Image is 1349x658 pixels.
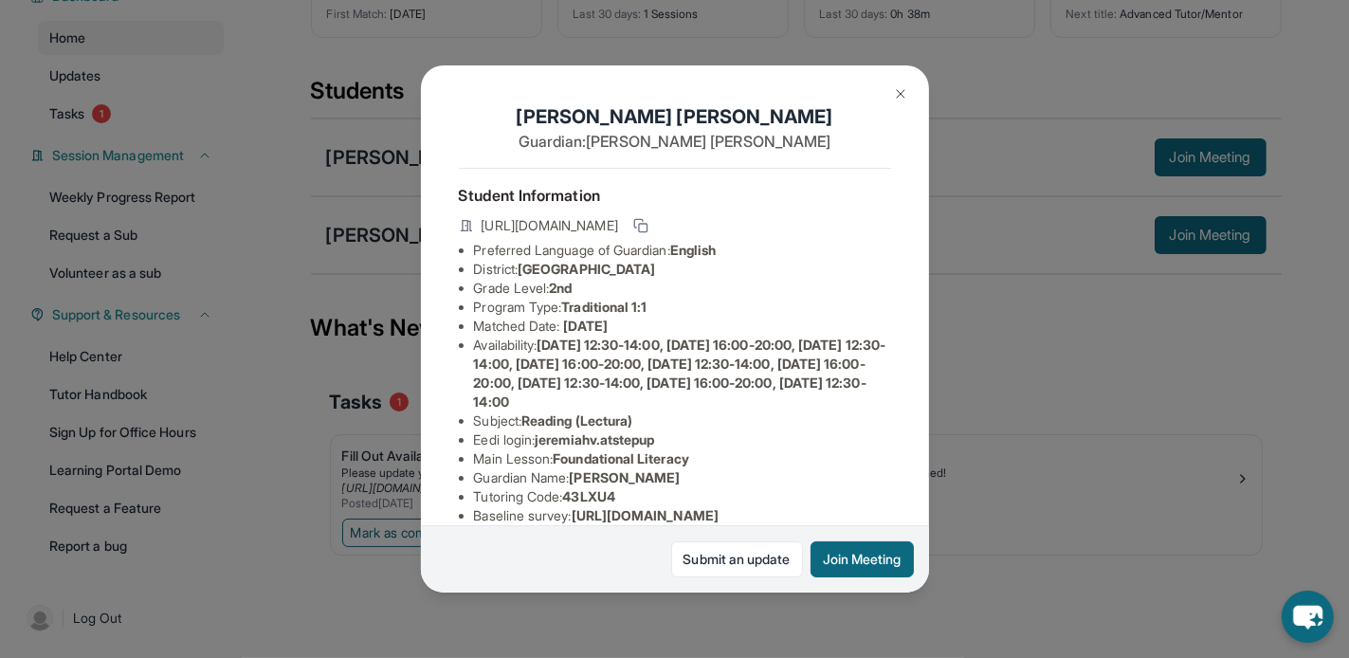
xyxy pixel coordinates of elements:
img: Close Icon [893,86,908,101]
span: 43LXU4 [563,488,615,504]
button: Copy link [629,214,652,237]
li: Subject : [474,411,891,430]
span: Reading (Lectura) [521,412,632,429]
li: Guardian Name : [474,468,891,487]
span: [URL][DOMAIN_NAME] [482,216,618,235]
li: Availability: [474,336,891,411]
p: Guardian: [PERSON_NAME] [PERSON_NAME] [459,130,891,153]
button: chat-button [1282,591,1334,643]
span: Foundational Literacy [553,450,688,466]
h1: [PERSON_NAME] [PERSON_NAME] [459,103,891,130]
li: Eedi login : [474,430,891,449]
li: District: [474,260,891,279]
li: Program Type: [474,298,891,317]
li: Grade Level: [474,279,891,298]
li: Tutoring Code : [474,487,891,506]
span: jeremiahv.atstepup [535,431,654,448]
span: 2nd [549,280,572,296]
span: [GEOGRAPHIC_DATA] [518,261,655,277]
span: Traditional 1:1 [561,299,647,315]
span: English [670,242,717,258]
a: Submit an update [671,541,803,577]
li: Matched Date: [474,317,891,336]
li: Main Lesson : [474,449,891,468]
button: Join Meeting [811,541,914,577]
span: [PERSON_NAME] [570,469,681,485]
span: [URL][DOMAIN_NAME] [572,507,719,523]
li: Preferred Language of Guardian: [474,241,891,260]
span: [DATE] 12:30-14:00, [DATE] 16:00-20:00, [DATE] 12:30-14:00, [DATE] 16:00-20:00, [DATE] 12:30-14:0... [474,337,886,410]
span: [DATE] [564,318,608,334]
li: Baseline survey : [474,506,891,525]
h4: Student Information [459,184,891,207]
